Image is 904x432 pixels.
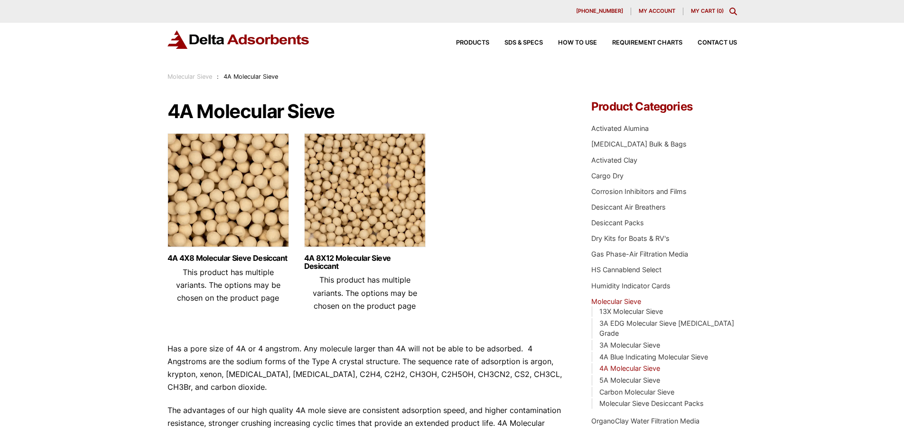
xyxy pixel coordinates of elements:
[313,275,417,310] span: This product has multiple variants. The options may be chosen on the product page
[599,319,734,338] a: 3A EDG Molecular Sieve [MEDICAL_DATA] Grade
[591,187,687,195] a: Corrosion Inhibitors and Films
[599,341,660,349] a: 3A Molecular Sieve
[682,40,737,46] a: Contact Us
[591,219,644,227] a: Desiccant Packs
[591,266,662,274] a: HS Cannablend Select
[168,342,563,394] p: Has a pore size of 4A or 4 angstrom. Any molecule larger than 4A will not be able to be adsorbed....
[168,73,212,80] a: Molecular Sieve
[543,40,597,46] a: How to Use
[168,30,310,49] img: Delta Adsorbents
[576,9,623,14] span: [PHONE_NUMBER]
[599,376,660,384] a: 5A Molecular Sieve
[599,353,708,361] a: 4A Blue Indicating Molecular Sieve
[558,40,597,46] span: How to Use
[441,40,489,46] a: Products
[591,234,670,242] a: Dry Kits for Boats & RV's
[591,124,649,132] a: Activated Alumina
[729,8,737,15] div: Toggle Modal Content
[591,250,688,258] a: Gas Phase-Air Filtration Media
[591,417,699,425] a: OrganoClay Water Filtration Media
[224,73,278,80] span: 4A Molecular Sieve
[591,172,624,180] a: Cargo Dry
[599,364,660,372] a: 4A Molecular Sieve
[599,388,674,396] a: Carbon Molecular Sieve
[599,399,704,407] a: Molecular Sieve Desiccant Packs
[597,40,682,46] a: Requirement Charts
[304,254,426,270] a: 4A 8X12 Molecular Sieve Desiccant
[568,8,631,15] a: [PHONE_NUMBER]
[456,40,489,46] span: Products
[639,9,675,14] span: My account
[691,8,724,14] a: My Cart (0)
[698,40,737,46] span: Contact Us
[612,40,682,46] span: Requirement Charts
[168,101,563,122] h1: 4A Molecular Sieve
[599,307,663,315] a: 13X Molecular Sieve
[168,254,289,262] a: 4A 4X8 Molecular Sieve Desiccant
[591,156,637,164] a: Activated Clay
[631,8,683,15] a: My account
[489,40,543,46] a: SDS & SPECS
[591,203,666,211] a: Desiccant Air Breathers
[718,8,722,14] span: 0
[217,73,219,80] span: :
[591,282,671,290] a: Humidity Indicator Cards
[504,40,543,46] span: SDS & SPECS
[176,267,280,303] span: This product has multiple variants. The options may be chosen on the product page
[591,297,641,305] a: Molecular Sieve
[591,101,736,112] h4: Product Categories
[591,140,687,148] a: [MEDICAL_DATA] Bulk & Bags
